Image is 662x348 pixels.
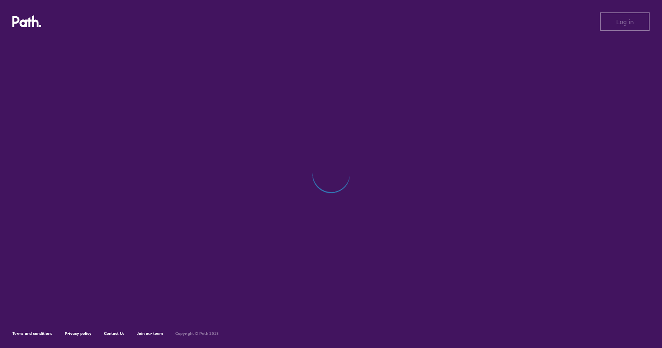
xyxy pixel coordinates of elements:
[175,331,219,336] h6: Copyright © Path 2018
[137,331,163,336] a: Join our team
[104,331,124,336] a: Contact Us
[616,18,634,25] span: Log in
[12,331,52,336] a: Terms and conditions
[600,12,650,31] button: Log in
[65,331,92,336] a: Privacy policy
